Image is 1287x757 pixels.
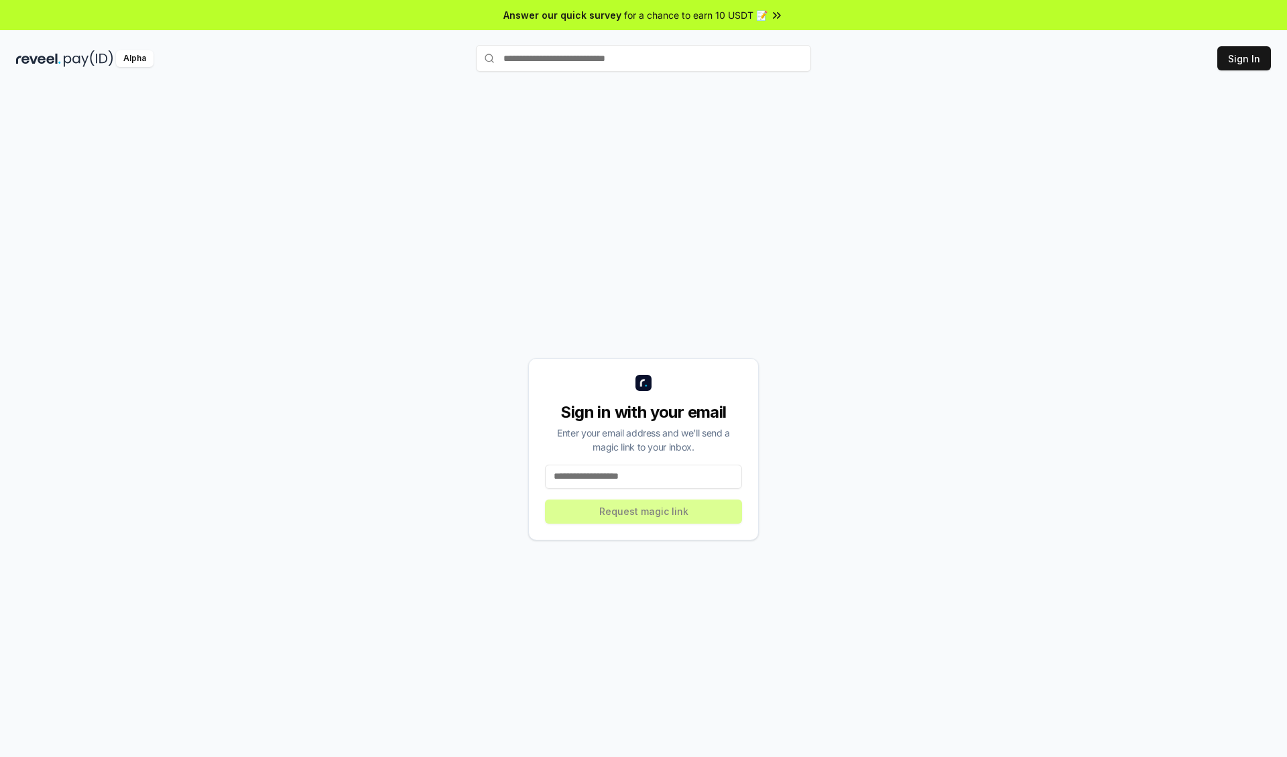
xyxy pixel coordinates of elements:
img: reveel_dark [16,50,61,67]
div: Sign in with your email [545,402,742,423]
span: Answer our quick survey [503,8,621,22]
img: pay_id [64,50,113,67]
button: Sign In [1217,46,1271,70]
div: Enter your email address and we’ll send a magic link to your inbox. [545,426,742,454]
div: Alpha [116,50,154,67]
img: logo_small [635,375,652,391]
span: for a chance to earn 10 USDT 📝 [624,8,768,22]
